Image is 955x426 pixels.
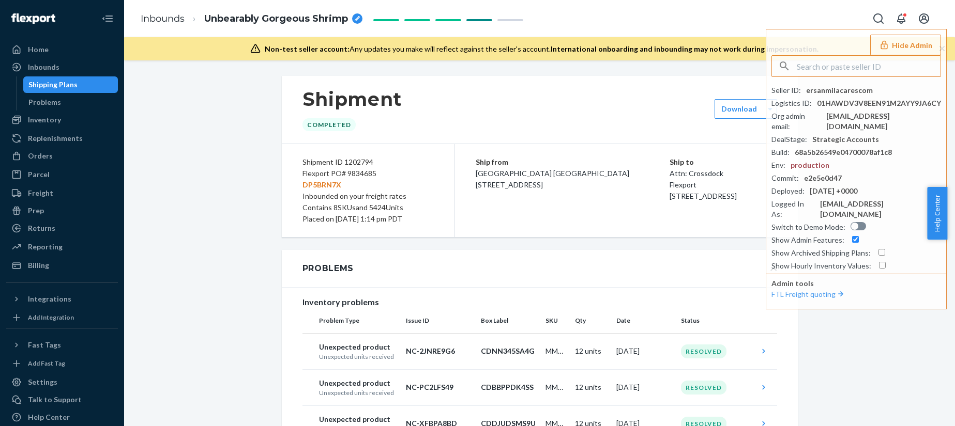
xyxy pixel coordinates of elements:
[6,311,118,324] a: Add Integration
[804,173,842,183] div: e2e5e0d47
[6,59,118,75] a: Inbounds
[541,333,570,369] td: MMF10OR
[319,414,398,424] p: Unexpected product
[6,220,118,236] a: Returns
[771,134,807,145] div: DealStage :
[319,342,398,352] p: Unexpected product
[141,13,185,24] a: Inbounds
[771,235,844,245] div: Show Admin Features :
[28,242,63,252] div: Reporting
[771,111,821,132] div: Org admin email :
[888,395,945,421] iframe: Opens a widget where you can chat to one of our agents
[670,179,777,191] p: Flexport
[771,199,815,219] div: Logged In As :
[302,88,402,110] h1: Shipment
[302,262,354,275] div: Problems
[612,369,677,405] td: [DATE]
[771,85,801,96] div: Seller ID :
[302,296,777,308] div: Inventory problems
[302,179,434,191] p: DP5BRN7X
[406,382,473,392] p: NC-PC2LFS49
[820,199,941,219] div: [EMAIL_ADDRESS][DOMAIN_NAME]
[670,168,777,179] p: Attn: Crossdock
[476,156,670,168] p: Ship from
[571,308,612,333] th: Qty
[868,8,889,29] button: Open Search Box
[481,346,537,356] p: CDNN345SA4G
[6,374,118,390] a: Settings
[771,98,812,108] div: Logistics ID :
[319,378,398,388] p: Unexpected product
[302,202,434,213] div: Contains 8 SKUs and 5424 Units
[402,308,477,333] th: Issue ID
[6,239,118,255] a: Reporting
[302,191,434,202] div: Inbounded on your freight rates
[28,62,59,72] div: Inbounds
[28,412,70,422] div: Help Center
[477,308,541,333] th: Box Label
[795,147,892,157] div: 68a5b26549e04700078af1c8
[891,8,912,29] button: Open notifications
[6,409,118,425] a: Help Center
[771,248,871,258] div: Show Archived Shipping Plans :
[6,391,118,408] button: Talk to Support
[571,333,612,369] td: 12 units
[28,313,74,322] div: Add Integration
[826,111,941,132] div: [EMAIL_ADDRESS][DOMAIN_NAME]
[23,76,118,93] a: Shipping Plans
[810,186,857,196] div: [DATE] +0000
[302,168,434,191] div: Flexport PO# 9834685
[817,98,941,108] div: 01HAWDV3V8EEN91M2AYY9JA6CY
[771,173,799,183] div: Commit :
[265,44,350,53] span: Non-test seller account:
[28,188,53,198] div: Freight
[28,206,44,216] div: Prep
[6,357,118,370] a: Add Fast Tag
[541,369,570,405] td: MMF10OR
[791,160,829,170] div: production
[28,340,61,350] div: Fast Tags
[914,8,934,29] button: Open account menu
[23,94,118,111] a: Problems
[28,80,78,90] div: Shipping Plans
[927,187,947,240] button: Help Center
[11,13,55,24] img: Flexport logo
[806,85,873,96] div: ersanmilacarescom
[204,12,348,26] span: Unbearably Gorgeous Shrimp
[28,377,57,387] div: Settings
[28,133,83,144] div: Replenishments
[28,395,82,405] div: Talk to Support
[319,388,398,397] p: Unexpected units received
[28,359,65,368] div: Add Fast Tag
[302,156,434,168] div: Shipment ID 1202794
[6,148,118,164] a: Orders
[97,8,118,29] button: Close Navigation
[406,346,473,356] p: NC-2JNRE9G6
[812,134,879,145] div: Strategic Accounts
[481,382,537,392] p: CDBBPPDK4SS
[28,223,55,233] div: Returns
[612,308,677,333] th: Date
[28,115,61,125] div: Inventory
[681,381,726,395] div: Resolved
[771,147,790,157] div: Build :
[771,222,845,232] div: Switch to Demo Mode :
[721,104,757,114] label: Download
[6,257,118,274] a: Billing
[870,35,941,55] button: Hide Admin
[6,112,118,128] a: Inventory
[302,213,434,225] div: Placed on [DATE] 1:14 pm PDT
[6,337,118,353] button: Fast Tags
[28,169,50,180] div: Parcel
[571,369,612,405] td: 12 units
[670,192,737,200] span: [STREET_ADDRESS]
[771,278,941,289] p: Admin tools
[28,151,53,161] div: Orders
[6,185,118,201] a: Freight
[551,44,818,53] span: International onboarding and inbounding may not work during impersonation.
[28,97,61,107] div: Problems
[771,290,846,298] a: FTL Freight quoting
[28,44,49,55] div: Home
[670,156,777,168] p: Ship to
